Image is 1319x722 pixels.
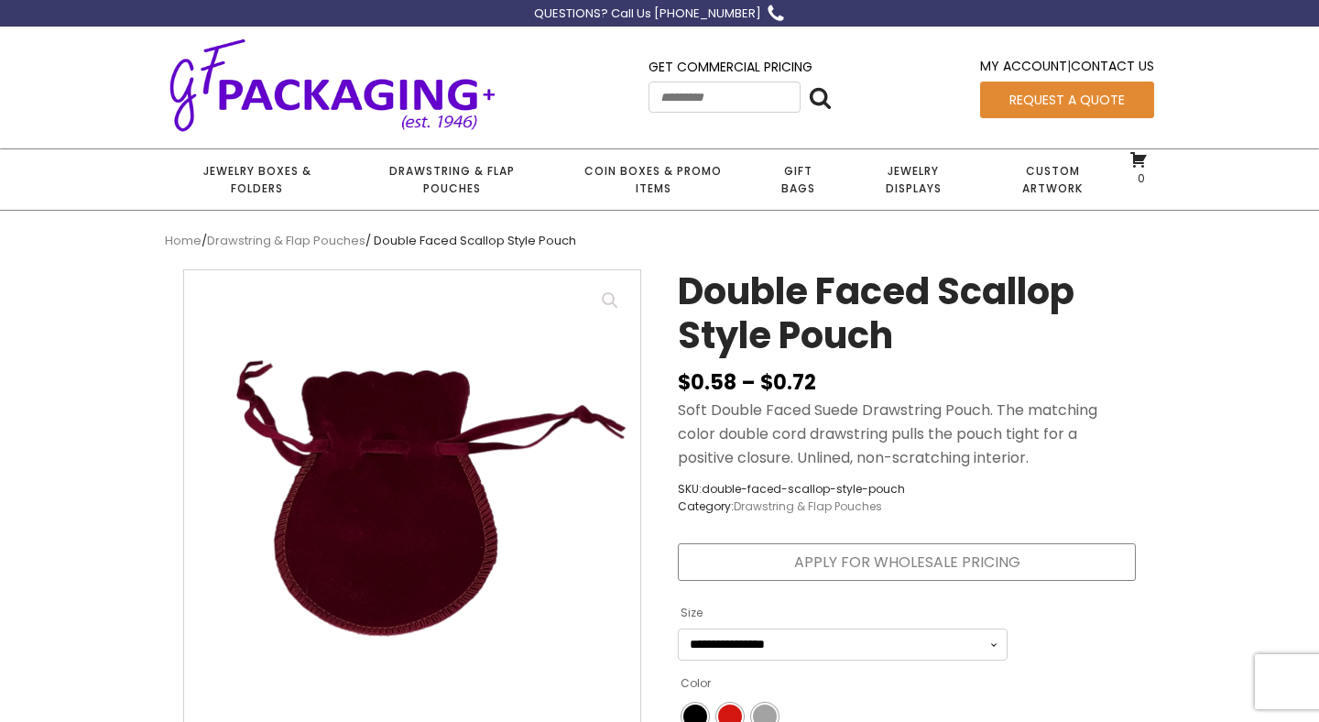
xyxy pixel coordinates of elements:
a: Home [165,232,202,249]
a: Get Commercial Pricing [649,58,812,76]
nav: Breadcrumb [165,232,1154,251]
a: Request a Quote [980,82,1154,118]
a: Gift Bags [751,149,845,210]
label: Size [681,598,703,628]
a: Drawstring & Flap Pouches [734,498,882,514]
a: Drawstring & Flap Pouches [349,149,554,210]
span: SKU: [678,480,905,498]
bdi: 0.72 [760,368,816,397]
a: View full-screen image gallery [594,284,627,317]
a: Contact Us [1071,57,1154,75]
a: Drawstring & Flap Pouches [207,232,365,249]
a: My Account [980,57,1067,75]
bdi: 0.58 [678,368,736,397]
h1: Double Faced Scallop Style Pouch [678,269,1136,366]
div: | [980,56,1154,81]
a: 0 [1129,150,1148,185]
a: Jewelry Boxes & Folders [165,149,349,210]
p: Soft Double Faced Suede Drawstring Pouch. The matching color double cord drawstring pulls the pou... [678,399,1136,469]
span: 0 [1133,170,1145,186]
label: Color [681,669,711,698]
span: double-faced-scallop-style-pouch [702,481,905,497]
a: Coin Boxes & Promo Items [555,149,751,210]
a: Custom Artwork [981,149,1123,210]
div: QUESTIONS? Call Us [PHONE_NUMBER] [534,5,761,24]
span: – [741,368,756,397]
a: Jewelry Displays [845,149,981,210]
img: GF Packaging + - Established 1946 [165,35,500,135]
span: $ [678,368,691,397]
span: Category: [678,498,905,515]
a: Apply for Wholesale Pricing [678,543,1136,582]
span: $ [760,368,773,397]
